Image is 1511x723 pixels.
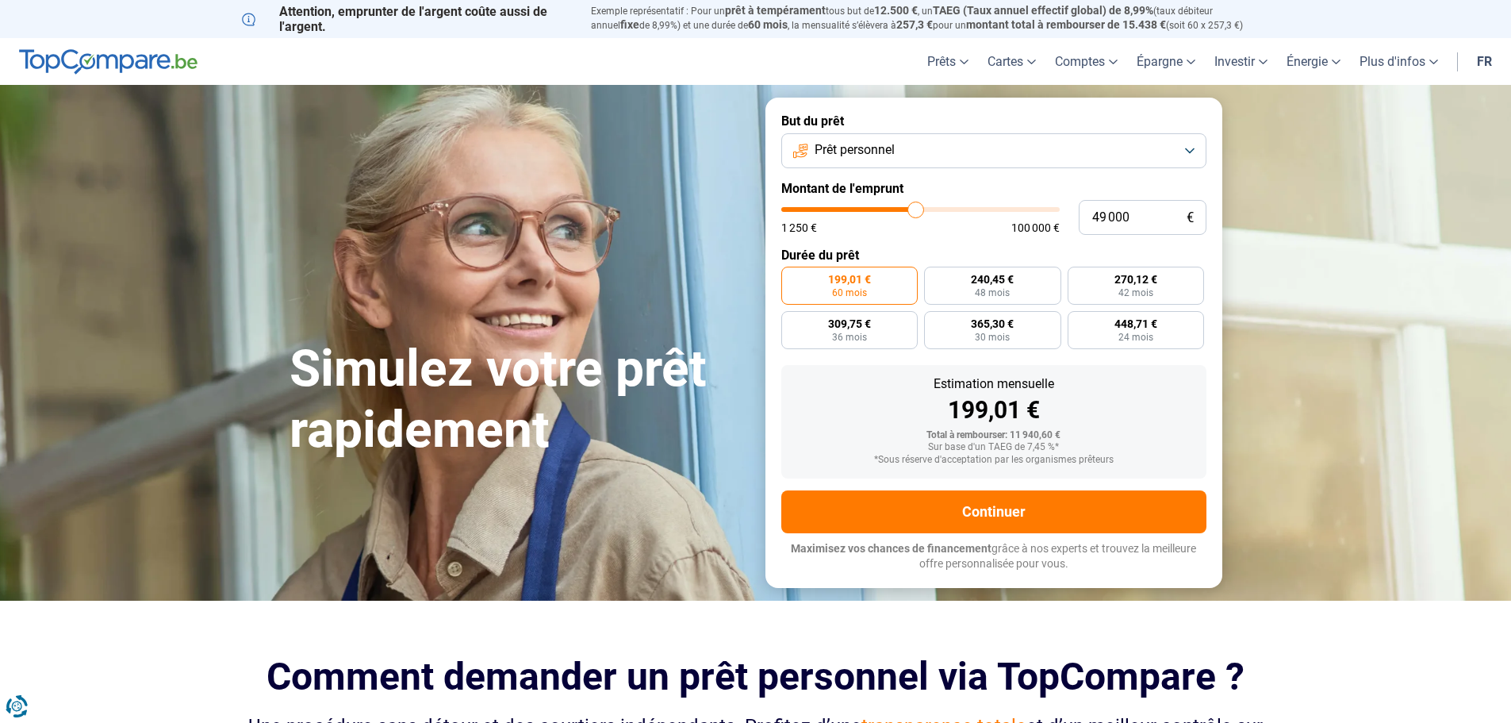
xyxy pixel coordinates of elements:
[781,181,1206,196] label: Montant de l'emprunt
[828,274,871,285] span: 199,01 €
[290,339,746,461] h1: Simulez votre prêt rapidement
[794,430,1194,441] div: Total à rembourser: 11 940,60 €
[971,274,1014,285] span: 240,45 €
[1011,222,1060,233] span: 100 000 €
[1127,38,1205,85] a: Épargne
[815,141,895,159] span: Prêt personnel
[620,18,639,31] span: fixe
[1350,38,1448,85] a: Plus d'infos
[1467,38,1501,85] a: fr
[748,18,788,31] span: 60 mois
[781,222,817,233] span: 1 250 €
[781,248,1206,263] label: Durée du prêt
[1045,38,1127,85] a: Comptes
[781,113,1206,129] label: But du prêt
[1277,38,1350,85] a: Énergie
[874,4,918,17] span: 12.500 €
[1114,318,1157,329] span: 448,71 €
[781,133,1206,168] button: Prêt personnel
[975,333,1010,342] span: 30 mois
[978,38,1045,85] a: Cartes
[725,4,826,17] span: prêt à tempérament
[832,333,867,342] span: 36 mois
[1118,288,1153,298] span: 42 mois
[591,4,1270,33] p: Exemple représentatif : Pour un tous but de , un (taux débiteur annuel de 8,99%) et une durée de ...
[242,655,1270,698] h2: Comment demander un prêt personnel via TopCompare ?
[242,4,572,34] p: Attention, emprunter de l'argent coûte aussi de l'argent.
[971,318,1014,329] span: 365,30 €
[794,455,1194,466] div: *Sous réserve d'acceptation par les organismes prêteurs
[1118,333,1153,342] span: 24 mois
[832,288,867,298] span: 60 mois
[975,288,1010,298] span: 48 mois
[794,442,1194,453] div: Sur base d'un TAEG de 7,45 %*
[1205,38,1277,85] a: Investir
[966,18,1166,31] span: montant total à rembourser de 15.438 €
[828,318,871,329] span: 309,75 €
[781,490,1206,533] button: Continuer
[918,38,978,85] a: Prêts
[19,49,198,75] img: TopCompare
[794,398,1194,422] div: 199,01 €
[1114,274,1157,285] span: 270,12 €
[794,378,1194,390] div: Estimation mensuelle
[1187,211,1194,225] span: €
[791,542,991,555] span: Maximisez vos chances de financement
[896,18,933,31] span: 257,3 €
[933,4,1153,17] span: TAEG (Taux annuel effectif global) de 8,99%
[781,541,1206,572] p: grâce à nos experts et trouvez la meilleure offre personnalisée pour vous.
